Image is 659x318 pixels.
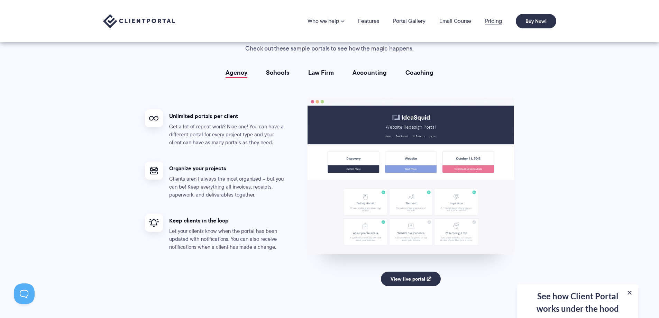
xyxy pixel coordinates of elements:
[353,69,387,76] a: Accounting
[485,18,502,24] a: Pricing
[169,175,287,199] p: Clients aren't always the most organized – but you can be! Keep everything all invoices, receipts...
[169,165,287,172] h4: Organize your projects
[308,18,344,24] a: Who we help
[308,69,334,76] a: Law Firm
[266,69,290,76] a: Schools
[169,112,287,120] h4: Unlimited portals per client
[226,69,247,76] a: Agency
[381,272,441,286] a: View live portal
[169,227,287,251] p: Let your clients know when the portal has been updated with notifications. You can also receive n...
[405,69,433,76] a: Coaching
[185,44,474,54] p: Check out these sample portals to see how the magic happens.
[439,18,471,24] a: Email Course
[169,123,287,147] p: Get a lot of repeat work? Nice one! You can have a different portal for every project type and yo...
[516,14,556,28] a: Buy Now!
[14,283,35,304] iframe: Toggle Customer Support
[393,18,425,24] a: Portal Gallery
[169,217,287,224] h4: Keep clients in the loop
[358,18,379,24] a: Features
